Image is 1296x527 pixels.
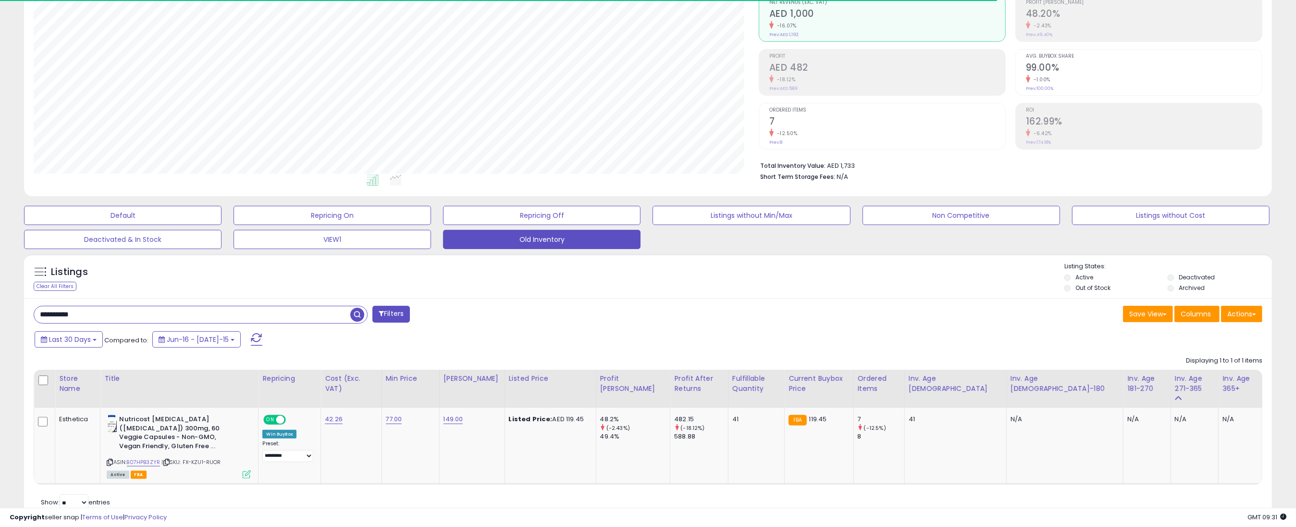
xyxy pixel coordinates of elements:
[1026,62,1262,75] h2: 99.00%
[41,498,110,507] span: Show: entries
[234,230,431,249] button: VIEW1
[127,458,160,466] a: B07HPB3ZYR
[600,415,670,424] div: 48.2%
[161,458,221,466] span: | SKU: FX-KZU1-RUOR
[789,415,806,426] small: FBA
[509,374,592,384] div: Listed Price
[864,424,886,432] small: (-12.5%)
[760,173,835,181] b: Short Term Storage Fees:
[265,416,277,424] span: ON
[858,415,904,424] div: 7
[674,415,728,424] div: 482.15
[59,415,93,424] div: Esthetica
[769,108,1005,113] span: Ordered Items
[909,415,999,424] div: 41
[262,374,317,384] div: Repricing
[1026,139,1051,145] small: Prev: 174.18%
[774,76,796,83] small: -18.12%
[386,374,435,384] div: Min Price
[809,414,827,424] span: 119.45
[10,513,45,522] strong: Copyright
[1030,22,1051,29] small: -2.43%
[82,513,123,522] a: Terms of Use
[509,414,553,424] b: Listed Price:
[443,230,641,249] button: Old Inventory
[674,374,724,394] div: Profit After Returns
[262,430,296,439] div: Win BuyBox
[1175,374,1215,394] div: Inv. Age 271-365
[653,206,850,225] button: Listings without Min/Max
[24,230,222,249] button: Deactivated & In Stock
[1026,108,1262,113] span: ROI
[1221,306,1262,322] button: Actions
[769,54,1005,59] span: Profit
[760,162,826,170] b: Total Inventory Value:
[774,130,798,137] small: -12.50%
[600,432,670,441] div: 49.4%
[325,414,343,424] a: 42.26
[1026,116,1262,129] h2: 162.99%
[284,416,300,424] span: OFF
[1011,415,1116,424] div: N/A
[49,335,91,344] span: Last 30 Days
[1127,374,1166,394] div: Inv. Age 181-270
[863,206,1060,225] button: Non Competitive
[1026,32,1052,38] small: Prev: 49.40%
[732,415,777,424] div: 41
[1030,76,1050,83] small: -1.00%
[152,331,241,348] button: Jun-16 - [DATE]-15
[1174,306,1220,322] button: Columns
[1222,415,1255,424] div: N/A
[774,22,797,29] small: -16.07%
[1064,262,1272,271] p: Listing States:
[104,336,148,345] span: Compared to:
[1179,273,1215,281] label: Deactivated
[1011,374,1120,394] div: Inv. Age [DEMOGRAPHIC_DATA]-180
[1030,130,1052,137] small: -6.42%
[732,374,780,394] div: Fulfillable Quantity
[1123,306,1173,322] button: Save View
[606,424,630,432] small: (-2.43%)
[858,432,904,441] div: 8
[234,206,431,225] button: Repricing On
[674,432,728,441] div: 588.88
[769,86,798,91] small: Prev: AED 589
[1076,273,1094,281] label: Active
[1026,54,1262,59] span: Avg. Buybox Share
[1181,309,1211,319] span: Columns
[444,374,501,384] div: [PERSON_NAME]
[760,159,1255,171] li: AED 1,733
[1175,415,1211,424] div: N/A
[124,513,167,522] a: Privacy Policy
[769,8,1005,21] h2: AED 1,000
[1186,356,1262,365] div: Displaying 1 to 1 of 1 items
[1076,284,1111,292] label: Out of Stock
[51,265,88,279] h5: Listings
[769,116,1005,129] h2: 7
[1127,415,1163,424] div: N/A
[600,374,667,394] div: Profit [PERSON_NAME]
[1247,513,1286,522] span: 2025-08-17 09:31 GMT
[444,414,463,424] a: 149.00
[509,415,589,424] div: AED 119.45
[59,374,96,394] div: Store Name
[107,415,117,434] img: 41UJHiE6G2L._SL40_.jpg
[1179,284,1205,292] label: Archived
[909,374,1002,394] div: Inv. Age [DEMOGRAPHIC_DATA]
[1026,8,1262,21] h2: 48.20%
[372,306,410,323] button: Filters
[107,471,129,479] span: All listings currently available for purchase on Amazon
[24,206,222,225] button: Default
[1222,374,1258,394] div: Inv. Age 365+
[789,374,849,394] div: Current Buybox Price
[262,440,313,462] div: Preset:
[167,335,229,344] span: Jun-16 - [DATE]-15
[769,62,1005,75] h2: AED 482
[34,282,76,291] div: Clear All Filters
[680,424,704,432] small: (-18.12%)
[131,471,147,479] span: FBA
[35,331,103,348] button: Last 30 Days
[10,513,167,522] div: seller snap | |
[769,139,782,145] small: Prev: 8
[119,415,236,453] b: Nutricost [MEDICAL_DATA] ([MEDICAL_DATA]) 300mg, 60 Veggie Capsules - Non-GMO, Vegan Friendly, Gl...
